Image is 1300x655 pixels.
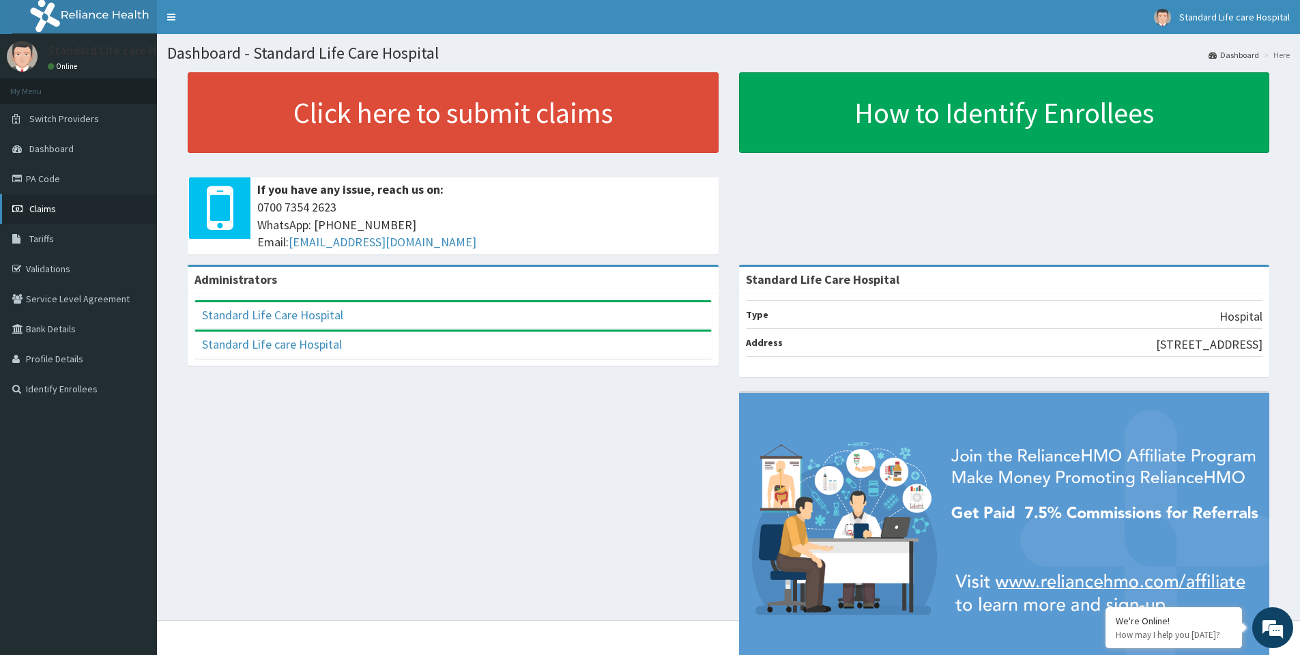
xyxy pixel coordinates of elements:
strong: Standard Life Care Hospital [746,272,899,287]
span: 0700 7354 2623 WhatsApp: [PHONE_NUMBER] Email: [257,199,712,251]
a: Online [48,61,81,71]
img: User Image [1154,9,1171,26]
h1: Dashboard - Standard Life Care Hospital [167,44,1290,62]
p: Hospital [1219,308,1262,325]
div: We're Online! [1116,615,1232,627]
span: Tariffs [29,233,54,245]
span: Dashboard [29,143,74,155]
a: Standard Life care Hospital [202,336,342,352]
p: [STREET_ADDRESS] [1156,336,1262,353]
li: Here [1260,49,1290,61]
a: [EMAIL_ADDRESS][DOMAIN_NAME] [289,234,476,250]
a: Click here to submit claims [188,72,719,153]
p: How may I help you today? [1116,629,1232,641]
span: Claims [29,203,56,215]
a: Standard Life Care Hospital [202,307,343,323]
img: User Image [7,41,38,72]
b: If you have any issue, reach us on: [257,181,444,197]
span: Standard Life care Hospital [1179,11,1290,23]
b: Type [746,308,768,321]
a: Dashboard [1209,49,1259,61]
p: Standard Life care Hospital [48,44,194,57]
a: How to Identify Enrollees [739,72,1270,153]
span: Switch Providers [29,113,99,125]
b: Address [746,336,783,349]
b: Administrators [194,272,277,287]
